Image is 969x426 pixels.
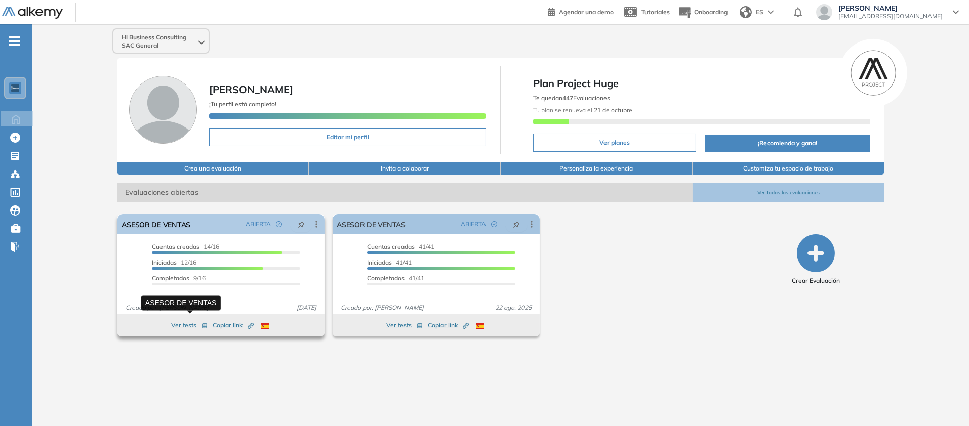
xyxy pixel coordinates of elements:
button: Personaliza la experiencia [501,162,693,175]
img: arrow [768,10,774,14]
span: [PERSON_NAME] [838,4,943,12]
span: check-circle [491,221,497,227]
span: Te quedan Evaluaciones [533,94,610,102]
a: ASESOR DE VENTAS [337,214,406,234]
button: Copiar link [428,319,469,331]
span: 22 ago. 2025 [491,303,536,312]
span: ES [756,8,763,17]
span: 41/41 [367,274,424,282]
span: Hl Business Consulting SAC General [122,33,196,50]
span: Crear Evaluación [792,276,840,285]
span: 9/16 [152,274,206,282]
span: [PERSON_NAME] [209,83,293,96]
span: ABIERTA [461,220,486,229]
button: Editar mi perfil [209,128,486,146]
span: Tutoriales [641,8,670,16]
span: check-circle [276,221,282,227]
span: Creado por: [PERSON_NAME] [337,303,428,312]
span: Cuentas creadas [367,243,415,250]
a: ASESOR DE VENTAS [122,214,190,234]
button: Customiza tu espacio de trabajo [693,162,884,175]
span: 41/41 [367,259,412,266]
span: 12/16 [152,259,196,266]
button: pushpin [505,216,528,232]
button: Copiar link [213,319,254,331]
span: Tu plan se renueva el [533,106,632,114]
span: Creado por: [PERSON_NAME] [122,303,213,312]
img: ESP [261,323,269,329]
i: - [9,40,20,42]
span: Iniciadas [152,259,177,266]
button: Invita a colaborar [309,162,501,175]
span: 41/41 [367,243,434,250]
button: Ver tests [171,319,208,331]
span: pushpin [298,220,305,228]
span: Cuentas creadas [152,243,199,250]
img: https://assets.alkemy.org/workspaces/1802/d452bae4-97f6-47ab-b3bf-1c40240bc960.jpg [11,84,19,92]
button: Crear Evaluación [792,234,840,285]
img: Logo [2,7,63,19]
span: 14/16 [152,243,219,250]
b: 21 de octubre [592,106,632,114]
span: Evaluaciones abiertas [117,183,693,202]
button: Ver tests [386,319,423,331]
button: ¡Recomienda y gana! [705,135,870,152]
img: ESP [476,323,484,329]
span: Iniciadas [367,259,392,266]
span: [DATE] [293,303,320,312]
span: ¡Tu perfil está completo! [209,100,276,108]
button: Crea una evaluación [117,162,309,175]
span: Plan Project Huge [533,76,870,91]
span: Copiar link [428,321,469,330]
span: Onboarding [694,8,728,16]
span: Completados [367,274,405,282]
span: [EMAIL_ADDRESS][DOMAIN_NAME] [838,12,943,20]
span: pushpin [513,220,520,228]
button: Onboarding [678,2,728,23]
span: Copiar link [213,321,254,330]
div: ASESOR DE VENTAS [141,295,221,310]
button: Ver todas las evaluaciones [693,183,884,202]
img: Foto de perfil [129,76,197,144]
a: Agendar una demo [548,5,614,17]
img: world [740,6,752,18]
button: Ver planes [533,134,696,152]
span: ABIERTA [246,220,271,229]
span: Completados [152,274,189,282]
button: pushpin [290,216,312,232]
b: 447 [562,94,573,102]
span: Agendar una demo [559,8,614,16]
